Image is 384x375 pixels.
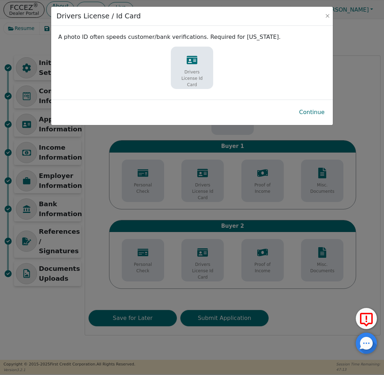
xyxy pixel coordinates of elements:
button: Continue [294,104,330,120]
p: A photo ID often speeds customer/bank verifications. Required for [US_STATE]. [58,33,326,41]
button: Report Error to FCC [356,308,377,329]
h3: Drivers License / Id Card [56,12,141,20]
button: Close [324,12,331,19]
p: Drivers License Id Card [176,69,208,88]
